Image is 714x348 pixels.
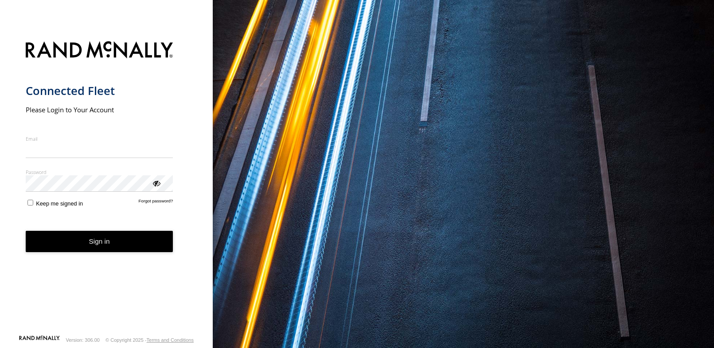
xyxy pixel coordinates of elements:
a: Terms and Conditions [147,337,194,343]
form: main [26,36,187,335]
div: © Copyright 2025 - [105,337,194,343]
span: Keep me signed in [36,200,83,207]
div: ViewPassword [152,178,160,187]
label: Email [26,135,173,142]
label: Password [26,169,173,175]
h1: Connected Fleet [26,83,173,98]
input: Keep me signed in [27,200,33,206]
h2: Please Login to Your Account [26,105,173,114]
button: Sign in [26,231,173,253]
img: Rand McNally [26,40,173,62]
div: Version: 306.00 [66,337,100,343]
a: Visit our Website [19,336,60,344]
a: Forgot password? [139,198,173,207]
